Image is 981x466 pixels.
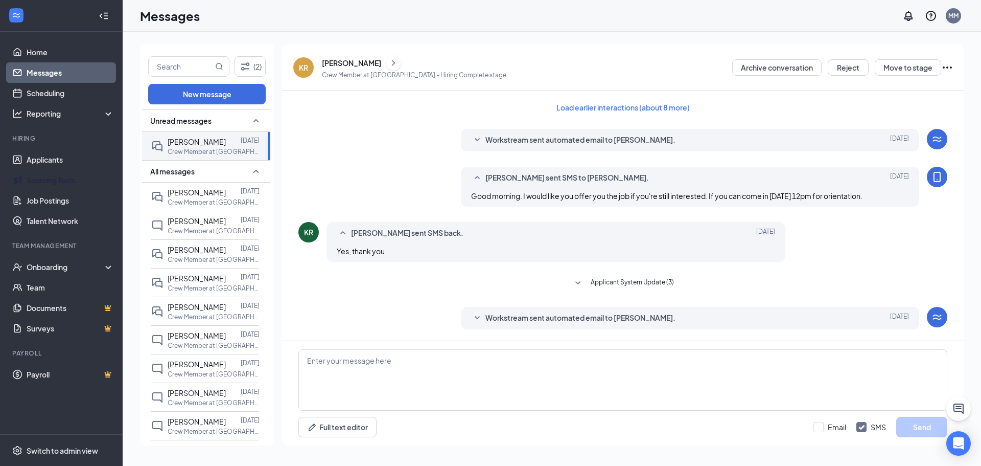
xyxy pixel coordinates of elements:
[875,59,941,76] button: Move to stage
[140,7,200,25] h1: Messages
[12,446,22,456] svg: Settings
[168,331,226,340] span: [PERSON_NAME]
[168,427,260,436] p: Crew Member at [GEOGRAPHIC_DATA]
[250,115,262,127] svg: SmallChevronUp
[485,134,675,146] span: Workstream sent automated email to [PERSON_NAME].
[337,227,349,239] svg: SmallChevronUp
[946,431,971,456] div: Open Intercom Messenger
[235,56,266,77] button: Filter (2)
[27,364,114,385] a: PayrollCrown
[591,277,674,290] span: Applicant System Update (3)
[241,244,260,253] p: [DATE]
[168,398,260,407] p: Crew Member at [GEOGRAPHIC_DATA]
[150,116,212,126] span: Unread messages
[27,108,114,119] div: Reporting
[168,360,226,369] span: [PERSON_NAME]
[471,312,483,324] svg: SmallChevronDown
[828,59,869,76] button: Reject
[250,165,262,177] svg: SmallChevronUp
[27,446,98,456] div: Switch to admin view
[11,10,21,20] svg: WorkstreamLogo
[931,133,943,145] svg: WorkstreamLogo
[27,62,114,83] a: Messages
[151,140,163,152] svg: DoubleChat
[168,188,226,197] span: [PERSON_NAME]
[168,227,260,235] p: Crew Member at [GEOGRAPHIC_DATA]
[471,134,483,146] svg: SmallChevronDown
[948,11,959,20] div: MM
[27,42,114,62] a: Home
[890,172,909,184] span: [DATE]
[151,420,163,432] svg: ChatInactive
[241,445,260,453] p: [DATE]
[485,312,675,324] span: Workstream sent automated email to [PERSON_NAME].
[351,227,463,239] span: [PERSON_NAME] sent SMS back.
[388,57,399,69] svg: ChevronRight
[239,60,251,73] svg: Filter
[168,417,226,426] span: [PERSON_NAME]
[471,172,483,184] svg: SmallChevronUp
[168,216,226,226] span: [PERSON_NAME]
[241,416,260,425] p: [DATE]
[168,245,226,254] span: [PERSON_NAME]
[241,359,260,367] p: [DATE]
[149,57,213,76] input: Search
[12,349,112,358] div: Payroll
[27,83,114,103] a: Scheduling
[168,274,226,283] span: [PERSON_NAME]
[307,422,317,432] svg: Pen
[168,147,260,156] p: Crew Member at [GEOGRAPHIC_DATA]
[931,171,943,183] svg: MobileSms
[151,334,163,346] svg: ChatInactive
[304,227,313,237] div: KR
[27,211,114,231] a: Talent Network
[572,277,674,290] button: SmallChevronDownApplicant System Update (3)
[952,403,965,415] svg: ChatActive
[27,277,114,298] a: Team
[931,311,943,323] svg: WorkstreamLogo
[27,170,114,190] a: Sourcing Tools
[168,255,260,264] p: Crew Member at [GEOGRAPHIC_DATA]
[27,298,114,318] a: DocumentsCrown
[386,55,401,71] button: ChevronRight
[902,10,915,22] svg: Notifications
[322,71,506,79] p: Crew Member at [GEOGRAPHIC_DATA] - Hiring Complete stage
[27,149,114,170] a: Applicants
[946,396,971,421] button: ChatActive
[151,305,163,318] svg: DoubleChat
[151,191,163,203] svg: DoubleChat
[299,62,308,73] div: KR
[12,262,22,272] svg: UserCheck
[150,166,195,176] span: All messages
[151,219,163,232] svg: ChatInactive
[27,190,114,211] a: Job Postings
[12,241,112,250] div: Team Management
[215,62,223,71] svg: MagnifyingGlass
[890,312,909,324] span: [DATE]
[322,58,381,68] div: [PERSON_NAME]
[572,277,584,290] svg: SmallChevronDown
[896,417,947,437] button: Send
[168,198,260,207] p: Crew Member at [GEOGRAPHIC_DATA]
[890,134,909,146] span: [DATE]
[241,273,260,281] p: [DATE]
[485,172,649,184] span: [PERSON_NAME] sent SMS to [PERSON_NAME].
[27,262,105,272] div: Onboarding
[298,417,377,437] button: Full text editorPen
[241,215,260,224] p: [DATE]
[941,61,953,74] svg: Ellipses
[548,99,698,116] button: Load earlier interactions (about 8 more)
[337,247,385,256] span: Yes, thank you
[168,388,226,397] span: [PERSON_NAME]
[12,108,22,119] svg: Analysis
[241,387,260,396] p: [DATE]
[27,318,114,339] a: SurveysCrown
[168,370,260,379] p: Crew Member at [GEOGRAPHIC_DATA]
[241,330,260,339] p: [DATE]
[471,191,862,201] span: Good morning. I would like you offer you the job if you're still interested. If you can come in [...
[756,227,775,239] span: [DATE]
[151,277,163,289] svg: DoubleChat
[148,84,266,104] button: New message
[99,11,109,21] svg: Collapse
[925,10,937,22] svg: QuestionInfo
